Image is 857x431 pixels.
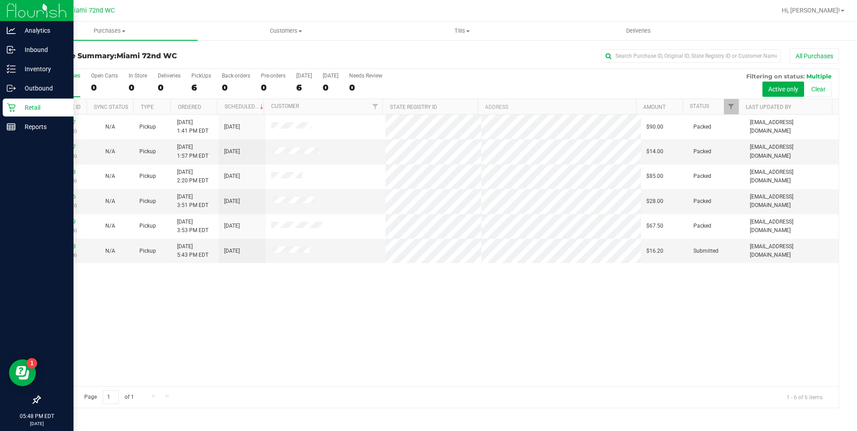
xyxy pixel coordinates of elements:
a: State Registry ID [390,104,437,110]
button: N/A [105,247,115,255]
div: 0 [323,82,338,93]
button: N/A [105,197,115,206]
inline-svg: Analytics [7,26,16,35]
a: Purchases [22,22,198,40]
div: Open Carts [91,73,118,79]
input: 1 [103,390,119,404]
span: $67.50 [646,222,663,230]
span: Not Applicable [105,223,115,229]
span: [DATE] [224,172,240,181]
inline-svg: Inventory [7,65,16,73]
span: Pickup [139,147,156,156]
input: Search Purchase ID, Original ID, State Registry ID or Customer Name... [602,49,781,63]
span: [EMAIL_ADDRESS][DOMAIN_NAME] [750,168,833,185]
p: Outbound [16,83,69,94]
span: Purchases [22,27,198,35]
button: N/A [105,123,115,131]
a: Tills [374,22,550,40]
button: N/A [105,172,115,181]
a: Amount [643,104,666,110]
span: Tills [375,27,550,35]
span: Not Applicable [105,173,115,179]
p: Reports [16,121,69,132]
a: Customers [198,22,374,40]
span: Not Applicable [105,248,115,254]
div: 6 [296,82,312,93]
span: [DATE] [224,247,240,255]
span: $28.00 [646,197,663,206]
a: Status [690,103,709,109]
span: [EMAIL_ADDRESS][DOMAIN_NAME] [750,242,833,259]
div: 6 [191,82,211,93]
div: 0 [222,82,250,93]
inline-svg: Reports [7,122,16,131]
div: 0 [158,82,181,93]
span: Packed [693,123,711,131]
span: Packed [693,172,711,181]
a: Sync Status [94,104,128,110]
button: Clear [805,82,831,97]
span: Packed [693,197,711,206]
p: Inventory [16,64,69,74]
span: [DATE] 3:53 PM EDT [177,218,208,235]
a: Ordered [178,104,201,110]
span: [DATE] 2:20 PM EDT [177,168,208,185]
span: Customers [198,27,373,35]
span: Pickup [139,172,156,181]
span: Submitted [693,247,718,255]
a: Last Updated By [746,104,791,110]
div: [DATE] [323,73,338,79]
button: N/A [105,147,115,156]
span: [EMAIL_ADDRESS][DOMAIN_NAME] [750,143,833,160]
span: Deliveries [614,27,663,35]
div: Pre-orders [261,73,286,79]
iframe: Resource center unread badge [26,358,37,369]
span: [DATE] [224,123,240,131]
span: [DATE] 1:41 PM EDT [177,118,208,135]
p: Analytics [16,25,69,36]
div: Needs Review [349,73,382,79]
div: In Store [129,73,147,79]
a: Filter [368,99,382,114]
span: Miami 72nd WC [117,52,177,60]
button: Active only [762,82,804,97]
div: [DATE] [296,73,312,79]
button: N/A [105,222,115,230]
span: Hi, [PERSON_NAME]! [782,7,840,14]
a: Scheduled [225,103,265,110]
span: [DATE] [224,147,240,156]
a: Deliveries [550,22,727,40]
span: [DATE] [224,197,240,206]
span: [EMAIL_ADDRESS][DOMAIN_NAME] [750,193,833,210]
span: [DATE] 5:43 PM EDT [177,242,208,259]
inline-svg: Outbound [7,84,16,93]
span: [EMAIL_ADDRESS][DOMAIN_NAME] [750,118,833,135]
th: Address [478,99,636,115]
span: Packed [693,147,711,156]
div: 0 [261,82,286,93]
inline-svg: Inbound [7,45,16,54]
span: Miami 72nd WC [68,7,115,14]
h3: Purchase Summary: [39,52,306,60]
span: [DATE] [224,222,240,230]
span: Not Applicable [105,124,115,130]
span: Not Applicable [105,198,115,204]
span: Not Applicable [105,148,115,155]
span: Pickup [139,222,156,230]
span: $16.20 [646,247,663,255]
span: Pickup [139,123,156,131]
span: Filtering on status: [746,73,805,80]
span: [DATE] 3:51 PM EDT [177,193,208,210]
p: [DATE] [4,420,69,427]
span: Packed [693,222,711,230]
p: 05:48 PM EDT [4,412,69,420]
div: Back-orders [222,73,250,79]
span: Pickup [139,197,156,206]
div: 0 [129,82,147,93]
a: Filter [724,99,739,114]
p: Inbound [16,44,69,55]
a: Type [141,104,154,110]
span: Multiple [806,73,831,80]
inline-svg: Retail [7,103,16,112]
